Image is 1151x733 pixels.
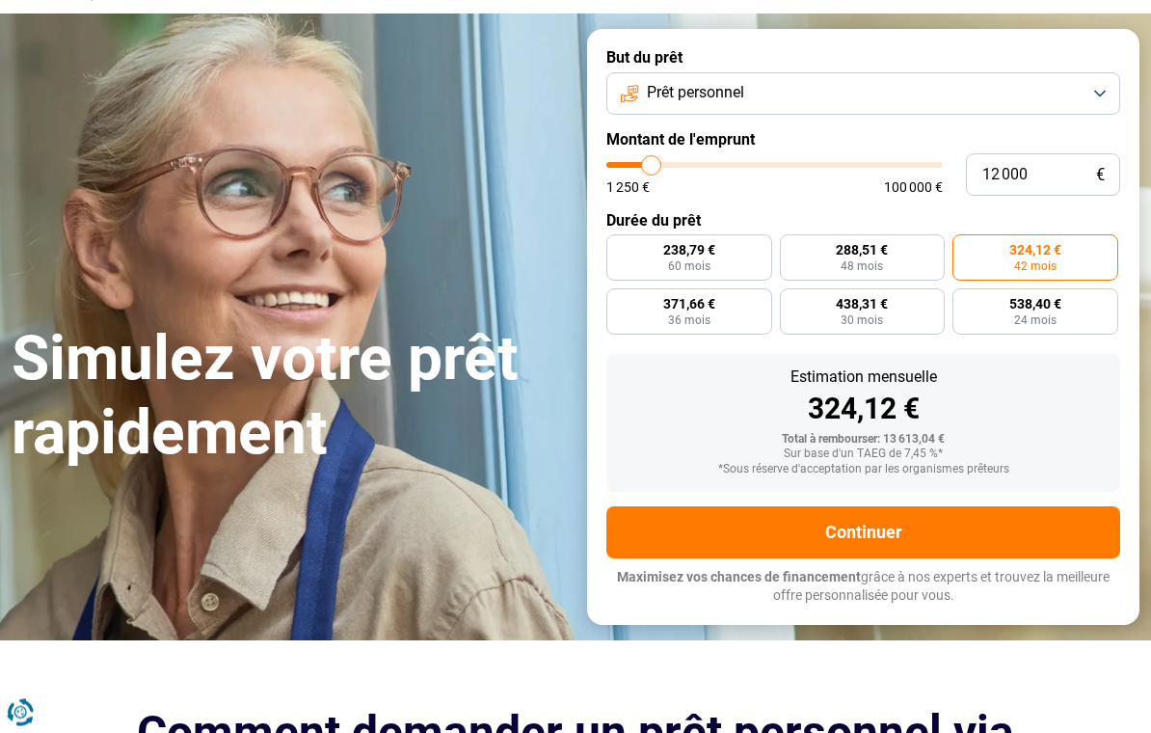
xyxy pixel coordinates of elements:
div: Total à rembourser: 13 613,04 € [622,434,1105,448]
span: 238,79 € [663,244,715,258]
span: 288,51 € [836,244,888,258]
label: Durée du prêt [606,212,1120,231]
label: But du prêt [606,49,1120,68]
span: € [1096,168,1105,184]
span: Prêt personnel [647,83,744,104]
button: Continuer [606,507,1120,559]
span: 371,66 € [663,298,715,312]
p: grâce à nos experts et trouvez la meilleure offre personnalisée pour vous. [606,569,1120,607]
span: 42 mois [1014,261,1057,273]
span: 438,31 € [836,298,888,312]
h1: Simulez votre prêt rapidement [12,323,564,472]
span: 48 mois [841,261,883,273]
span: 36 mois [668,315,710,327]
div: Sur base d'un TAEG de 7,45 %* [622,448,1105,462]
span: 60 mois [668,261,710,273]
label: Montant de l'emprunt [606,131,1120,149]
span: 30 mois [841,315,883,327]
span: 100 000 € [884,181,943,195]
button: Prêt personnel [606,73,1120,116]
span: Maximisez vos chances de financement [617,570,861,585]
span: 324,12 € [1009,244,1061,258]
span: 538,40 € [1009,298,1061,312]
div: 324,12 € [622,395,1105,424]
div: Estimation mensuelle [622,370,1105,386]
div: *Sous réserve d'acceptation par les organismes prêteurs [622,464,1105,477]
span: 24 mois [1014,315,1057,327]
span: 1 250 € [606,181,650,195]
